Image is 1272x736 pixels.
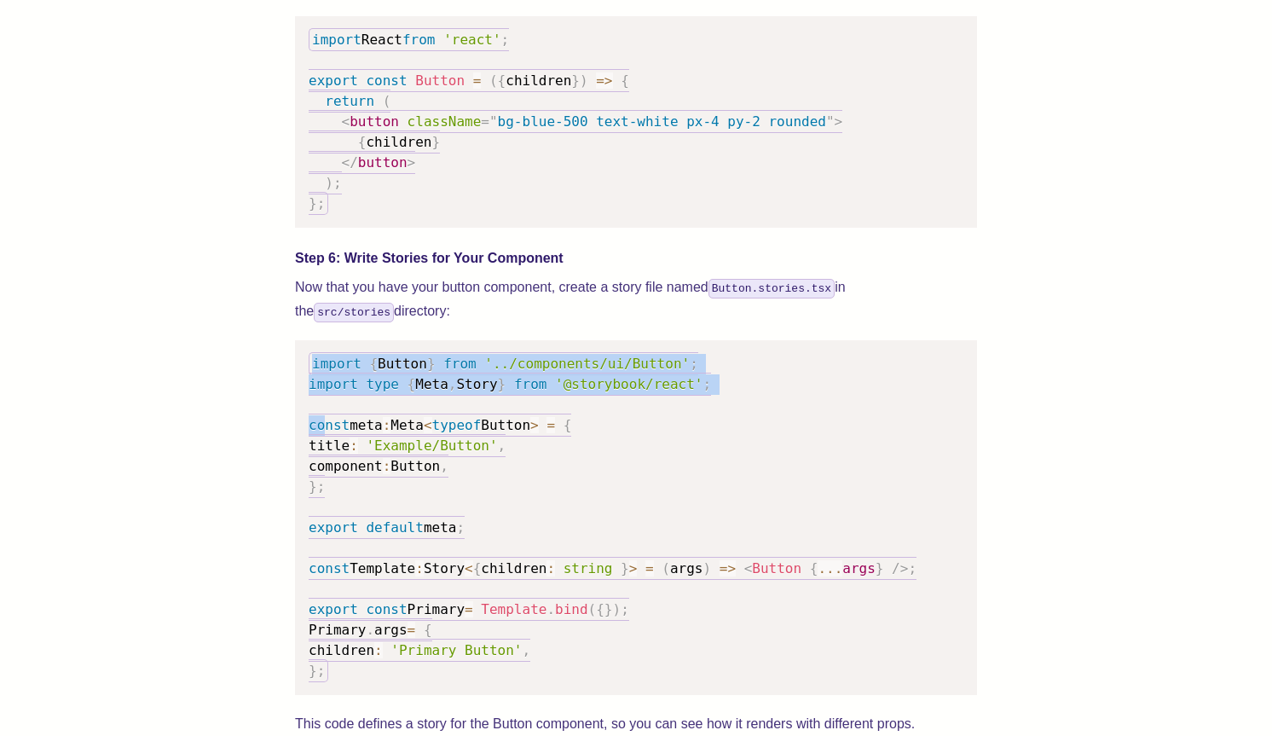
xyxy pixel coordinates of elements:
[309,601,358,617] span: export
[383,93,391,109] span: (
[427,356,436,372] span: }
[580,72,588,89] span: )
[317,478,326,495] span: ;
[325,93,374,109] span: return
[555,376,702,392] span: '@storybook/react'
[465,601,473,617] span: =
[564,560,613,577] span: string
[408,113,482,130] span: className
[312,356,361,372] span: import
[369,356,378,372] span: {
[432,134,441,150] span: }
[408,376,416,392] span: {
[546,560,555,577] span: :
[366,438,497,454] span: 'Example/Button'
[333,175,342,191] span: ;
[415,72,465,89] span: Button
[312,32,361,48] span: import
[489,72,498,89] span: (
[309,642,374,658] span: children
[588,601,597,617] span: (
[612,601,621,617] span: )
[443,356,477,372] span: from
[621,72,629,89] span: {
[489,113,498,130] span: "
[309,519,358,536] span: export
[317,195,326,212] span: ;
[546,417,555,433] span: =
[596,601,604,617] span: {
[402,32,436,48] span: from
[366,376,399,392] span: type
[424,560,465,577] span: Story
[309,195,317,212] span: }
[366,72,407,89] span: const
[366,601,407,617] span: const
[309,663,317,679] span: }
[424,622,432,638] span: {
[383,417,391,433] span: :
[720,560,736,577] span: =>
[465,560,473,577] span: <
[309,417,350,433] span: const
[374,622,408,638] span: args
[596,72,612,89] span: =>
[530,417,539,433] span: >
[621,560,629,577] span: }
[670,560,703,577] span: args
[415,376,448,392] span: Meta
[366,622,374,638] span: .
[481,417,530,433] span: Button
[440,458,448,474] span: ,
[473,560,482,577] span: {
[555,601,588,617] span: bind
[432,417,482,433] span: typeof
[818,560,842,577] span: ...
[366,134,431,150] span: children
[361,32,402,48] span: React
[546,601,555,617] span: .
[604,601,613,617] span: }
[645,560,654,577] span: =
[408,622,416,638] span: =
[358,134,367,150] span: {
[744,560,753,577] span: <
[876,560,884,577] span: }
[662,560,670,577] span: (
[448,376,457,392] span: ,
[908,560,916,577] span: ;
[629,560,638,577] span: >
[484,356,690,372] span: '../components/ui/Button'
[378,356,427,372] span: Button
[408,601,465,617] span: Primary
[690,356,698,372] span: ;
[325,175,333,191] span: )
[702,560,711,577] span: )
[456,376,497,392] span: Story
[383,458,391,474] span: :
[295,275,977,323] p: Now that you have your button component, create a story file named in the directory:
[826,113,835,130] span: "
[350,560,415,577] span: Template
[702,376,711,392] span: ;
[350,113,399,130] span: button
[342,113,350,130] span: <
[309,376,358,392] span: import
[358,154,408,171] span: button
[309,438,350,454] span: title
[309,622,366,638] span: Primary
[708,279,835,298] code: Button.stories.tsx
[408,154,416,171] span: >
[498,376,506,392] span: }
[390,458,440,474] span: Button
[564,417,572,433] span: {
[342,154,358,171] span: </
[514,376,547,392] span: from
[842,560,876,577] span: args
[314,303,394,322] code: src/stories
[415,560,424,577] span: :
[752,560,801,577] span: Button
[390,642,522,658] span: 'Primary Button'
[481,601,546,617] span: Template
[309,458,383,474] span: component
